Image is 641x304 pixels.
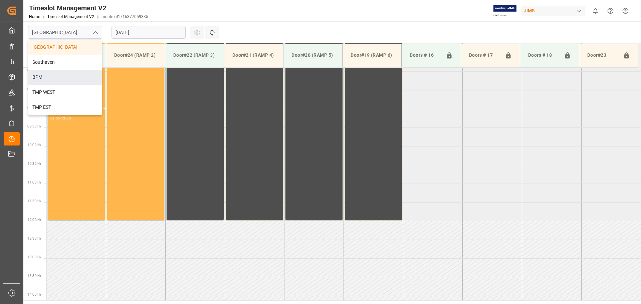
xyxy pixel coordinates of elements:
[603,3,618,18] button: Help Center
[466,49,502,62] div: Doors # 17
[28,100,102,115] div: TMP EST
[521,4,588,17] button: JIMS
[27,199,41,203] span: 11:30 Hr
[60,117,61,120] div: -
[171,49,219,61] div: Door#22 (RAMP 3)
[28,70,102,85] div: BPM
[348,49,396,61] div: Door#19 (RAMP 6)
[27,293,41,296] span: 14:00 Hr
[47,14,94,19] a: Timeslot Management V2
[27,87,41,91] span: 08:30 Hr
[28,85,102,100] div: TMP WEST
[112,26,186,39] input: DD.MM.YYYY
[27,124,41,128] span: 09:30 Hr
[407,49,443,62] div: Doors # 16
[28,55,102,70] div: Southaven
[27,143,41,147] span: 10:00 Hr
[27,68,41,72] span: 08:00 Hr
[27,274,41,278] span: 13:30 Hr
[29,3,148,13] div: Timeslot Management V2
[27,255,41,259] span: 13:00 Hr
[230,49,278,61] div: Door#21 (RAMP 4)
[90,27,100,38] button: close menu
[27,106,41,109] span: 09:00 Hr
[588,3,603,18] button: show 0 new notifications
[61,117,71,120] div: 12:00
[27,181,41,184] span: 11:00 Hr
[28,26,102,39] input: Type to search/select
[525,49,561,62] div: Doors # 18
[28,40,102,55] div: [GEOGRAPHIC_DATA]
[493,5,516,17] img: Exertis%20JAM%20-%20Email%20Logo.jpg_1722504956.jpg
[27,162,41,166] span: 10:30 Hr
[27,218,41,222] span: 12:00 Hr
[585,49,620,62] div: Door#23
[50,117,60,120] div: 09:00
[521,6,585,16] div: JIMS
[27,237,41,240] span: 12:30 Hr
[29,14,40,19] a: Home
[289,49,337,61] div: Door#20 (RAMP 5)
[112,49,160,61] div: Door#24 (RAMP 2)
